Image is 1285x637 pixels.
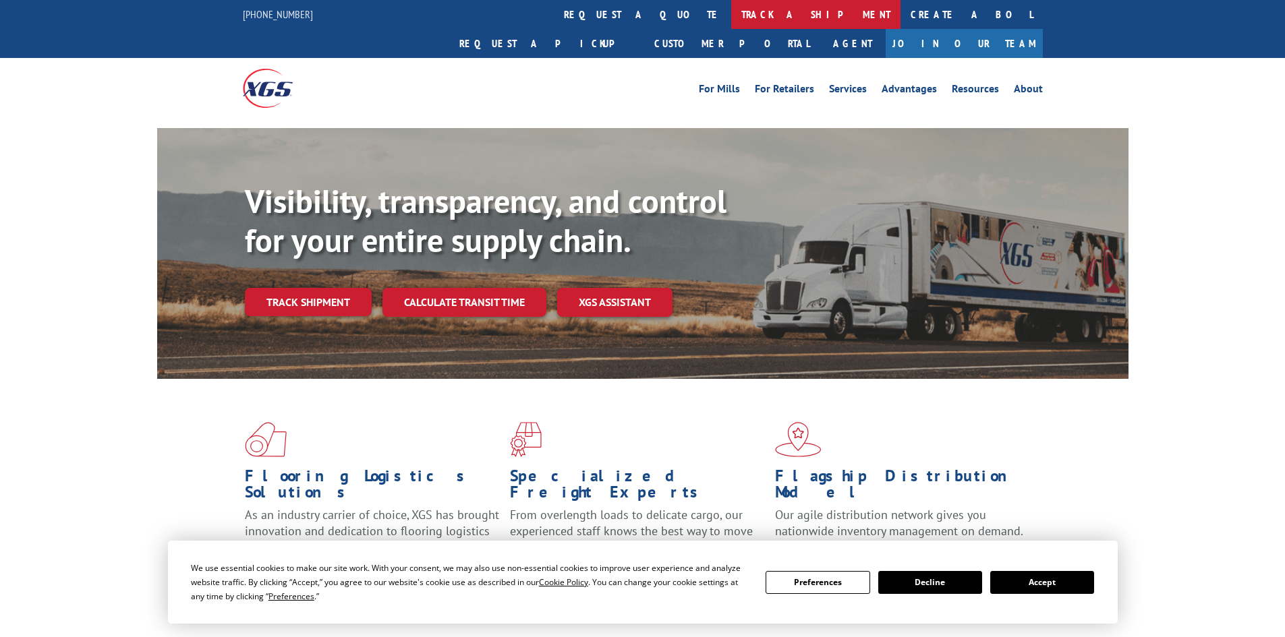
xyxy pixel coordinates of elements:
h1: Specialized Freight Experts [510,468,765,507]
p: From overlength loads to delicate cargo, our experienced staff knows the best way to move your fr... [510,507,765,567]
h1: Flooring Logistics Solutions [245,468,500,507]
img: xgs-icon-flagship-distribution-model-red [775,422,822,457]
span: Cookie Policy [539,576,588,588]
a: Agent [820,29,886,58]
div: Cookie Consent Prompt [168,541,1118,624]
a: Calculate transit time [382,288,546,317]
a: Request a pickup [449,29,644,58]
img: xgs-icon-focused-on-flooring-red [510,422,542,457]
a: About [1014,84,1043,98]
a: Services [829,84,867,98]
a: Track shipment [245,288,372,316]
span: Our agile distribution network gives you nationwide inventory management on demand. [775,507,1023,539]
b: Visibility, transparency, and control for your entire supply chain. [245,180,726,261]
span: Preferences [268,590,314,602]
h1: Flagship Distribution Model [775,468,1030,507]
span: As an industry carrier of choice, XGS has brought innovation and dedication to flooring logistics... [245,507,499,555]
a: [PHONE_NUMBER] [243,7,313,21]
button: Preferences [766,571,869,594]
a: Resources [952,84,999,98]
a: Customer Portal [644,29,820,58]
a: For Retailers [755,84,814,98]
a: For Mills [699,84,740,98]
a: XGS ASSISTANT [557,288,673,317]
a: Join Our Team [886,29,1043,58]
button: Decline [878,571,982,594]
img: xgs-icon-total-supply-chain-intelligence-red [245,422,287,457]
a: Advantages [882,84,937,98]
button: Accept [990,571,1094,594]
div: We use essential cookies to make our site work. With your consent, we may also use non-essential ... [191,561,749,603]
